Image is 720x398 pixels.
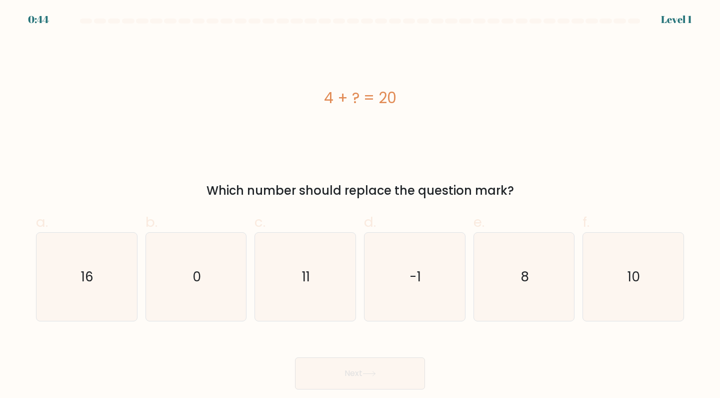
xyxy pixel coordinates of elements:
[628,267,640,286] text: 10
[302,267,310,286] text: 11
[36,212,48,232] span: a.
[295,357,425,389] button: Next
[364,212,376,232] span: d.
[28,12,49,27] div: 0:44
[520,267,529,286] text: 8
[661,12,692,27] div: Level 1
[473,212,484,232] span: e.
[145,212,157,232] span: b.
[81,267,94,286] text: 16
[36,87,684,109] div: 4 + ? = 20
[254,212,265,232] span: c.
[582,212,589,232] span: f.
[192,267,201,286] text: 0
[42,182,678,200] div: Which number should replace the question mark?
[410,267,421,286] text: -1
